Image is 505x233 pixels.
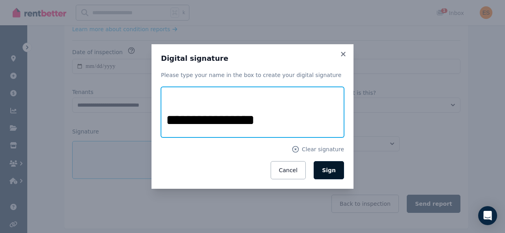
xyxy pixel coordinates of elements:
[161,54,344,63] h3: Digital signature
[302,145,344,153] span: Clear signature
[478,206,497,225] div: Open Intercom Messenger
[314,161,344,179] button: Sign
[161,71,344,79] p: Please type your name in the box to create your digital signature
[271,161,306,179] button: Cancel
[322,167,336,173] span: Sign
